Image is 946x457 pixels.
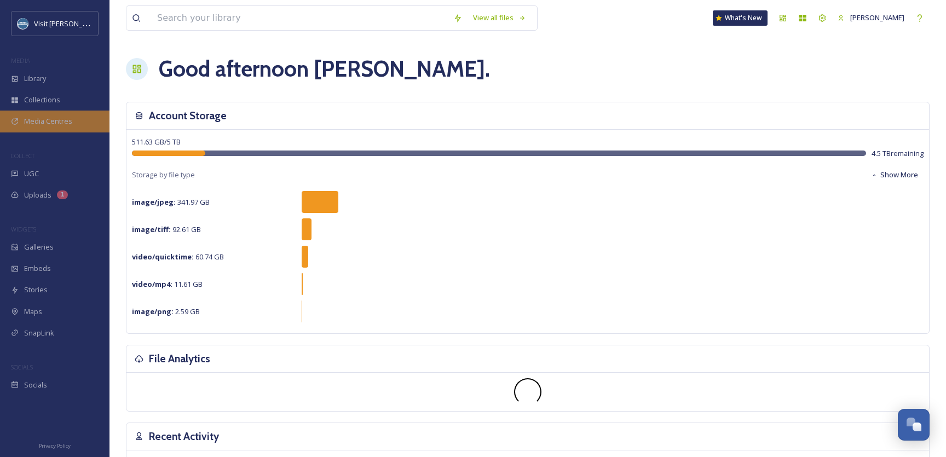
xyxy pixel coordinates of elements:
[132,252,224,262] span: 60.74 GB
[872,148,924,159] span: 4.5 TB remaining
[24,242,54,252] span: Galleries
[132,170,195,180] span: Storage by file type
[132,252,194,262] strong: video/quicktime :
[159,53,490,85] h1: Good afternoon [PERSON_NAME] .
[18,18,28,29] img: images.png
[132,224,171,234] strong: image/tiff :
[132,306,174,316] strong: image/png :
[132,279,203,289] span: 11.61 GB
[24,73,46,84] span: Library
[11,152,34,160] span: COLLECT
[24,95,60,105] span: Collections
[11,56,30,65] span: MEDIA
[149,108,227,124] h3: Account Storage
[24,306,42,317] span: Maps
[850,13,904,22] span: [PERSON_NAME]
[149,429,219,444] h3: Recent Activity
[24,263,51,274] span: Embeds
[24,328,54,338] span: SnapLink
[866,164,924,186] button: Show More
[713,10,768,26] a: What's New
[24,169,39,179] span: UGC
[132,137,181,147] span: 511.63 GB / 5 TB
[24,116,72,126] span: Media Centres
[468,7,532,28] a: View all files
[132,197,210,207] span: 341.97 GB
[11,225,36,233] span: WIDGETS
[24,380,47,390] span: Socials
[132,306,200,316] span: 2.59 GB
[24,190,51,200] span: Uploads
[132,279,172,289] strong: video/mp4 :
[39,442,71,449] span: Privacy Policy
[34,18,103,28] span: Visit [PERSON_NAME]
[832,7,910,28] a: [PERSON_NAME]
[11,363,33,371] span: SOCIALS
[57,190,68,199] div: 1
[149,351,210,367] h3: File Analytics
[898,409,930,441] button: Open Chat
[39,438,71,452] a: Privacy Policy
[132,197,176,207] strong: image/jpeg :
[24,285,48,295] span: Stories
[152,6,448,30] input: Search your library
[132,224,201,234] span: 92.61 GB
